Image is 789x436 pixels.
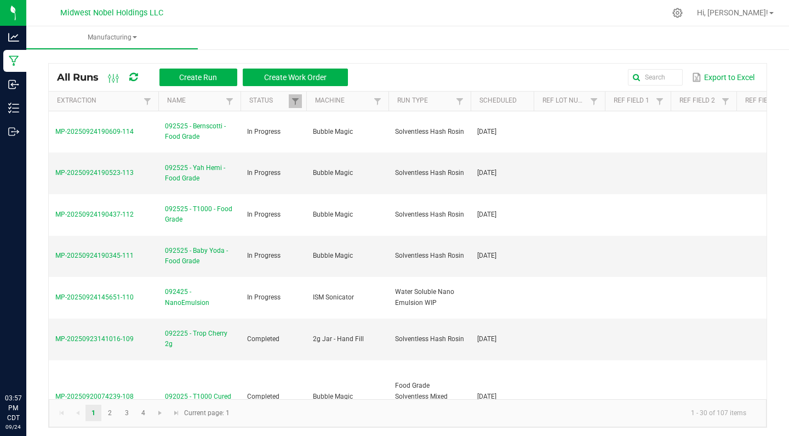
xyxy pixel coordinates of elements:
a: Filter [453,94,466,108]
span: Hi, [PERSON_NAME]! [697,8,768,17]
p: 09/24 [5,423,21,431]
iframe: Resource center unread badge [32,347,45,360]
a: Ref Field 3Sortable [745,97,784,105]
span: 2g Jar - Hand Fill [313,335,364,343]
span: Midwest Nobel Holdings LLC [60,8,163,18]
span: Completed [247,335,279,343]
a: ExtractionSortable [57,97,140,105]
span: Solventless Hash Rosin [395,169,464,177]
span: Water Soluble Nano Emulsion WIP [395,288,454,306]
span: Solventless Hash Rosin [395,252,464,259]
input: Search [628,69,683,86]
p: 03:57 PM CDT [5,393,21,423]
inline-svg: Outbound [8,126,19,137]
span: 092425 - NanoEmulsion [165,287,234,308]
button: Export to Excel [689,68,757,87]
span: Create Run [179,73,217,82]
div: Manage settings [671,8,684,18]
span: Bubble Magic [313,393,353,400]
a: Page 3 [119,405,135,421]
span: MP-20250920074239-108 [55,393,134,400]
span: 092525 - Yah Hemi - Food Grade [165,163,234,184]
span: 092525 - Baby Yoda - Food Grade [165,246,234,267]
span: 092525 - T1000 - Food Grade [165,204,234,225]
span: [DATE] [477,128,496,135]
span: 092525 - Bernscotti - Food Grade [165,121,234,142]
span: 092025 - T1000 Cured [165,392,231,402]
a: NameSortable [167,97,222,105]
a: StatusSortable [249,97,288,105]
a: Page 4 [135,405,151,421]
div: All Runs [57,68,356,87]
span: Bubble Magic [313,169,353,177]
span: Bubble Magic [313,128,353,135]
a: Ref Field 2Sortable [679,97,718,105]
span: Go to the last page [172,409,181,417]
span: MP-20250923141016-109 [55,335,134,343]
kendo-pager: Current page: 1 [49,399,767,427]
a: Ref Lot NumberSortable [542,97,587,105]
span: [DATE] [477,211,496,218]
span: Bubble Magic [313,211,353,218]
button: Create Work Order [243,69,348,86]
span: Solventless Hash Rosin [395,335,464,343]
span: 092225 - Trop Cherry 2g [165,329,234,349]
span: Manufacturing [26,33,198,42]
a: Filter [371,94,384,108]
a: Manufacturing [26,26,198,49]
span: [DATE] [477,252,496,259]
a: Page 2 [102,405,118,421]
inline-svg: Analytics [8,32,19,43]
a: Go to the next page [152,405,168,421]
span: Food Grade Solventless Mixed Batch [395,382,448,410]
span: In Progress [247,293,281,301]
span: ISM Sonicator [313,293,354,301]
inline-svg: Inbound [8,79,19,90]
inline-svg: Manufacturing [8,55,19,66]
span: MP-20250924145651-110 [55,293,134,301]
span: [DATE] [477,335,496,343]
span: Completed [247,393,279,400]
span: Create Work Order [264,73,327,82]
span: Solventless Hash Rosin [395,211,464,218]
a: Filter [719,94,732,108]
inline-svg: Inventory [8,103,19,114]
span: In Progress [247,128,281,135]
span: In Progress [247,169,281,177]
a: MachineSortable [315,97,370,105]
iframe: Resource center [11,348,44,381]
span: MP-20250924190523-113 [55,169,134,177]
span: In Progress [247,211,281,218]
span: MP-20250924190609-114 [55,128,134,135]
span: [DATE] [477,393,496,400]
span: Go to the next page [156,409,164,417]
a: Filter [141,94,154,108]
a: Go to the last page [168,405,184,421]
a: Filter [587,94,601,108]
a: Run TypeSortable [397,97,453,105]
span: MP-20250924190345-111 [55,252,134,259]
span: [DATE] [477,169,496,177]
a: Filter [289,94,302,108]
span: Solventless Hash Rosin [395,128,464,135]
a: ScheduledSortable [479,97,529,105]
span: MP-20250924190437-112 [55,211,134,218]
kendo-pager-info: 1 - 30 of 107 items [236,404,755,422]
span: In Progress [247,252,281,259]
a: Page 1 [85,405,101,421]
button: Create Run [159,69,237,86]
span: Bubble Magic [313,252,353,259]
a: Filter [223,94,236,108]
a: Ref Field 1Sortable [614,97,653,105]
a: Filter [653,94,666,108]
